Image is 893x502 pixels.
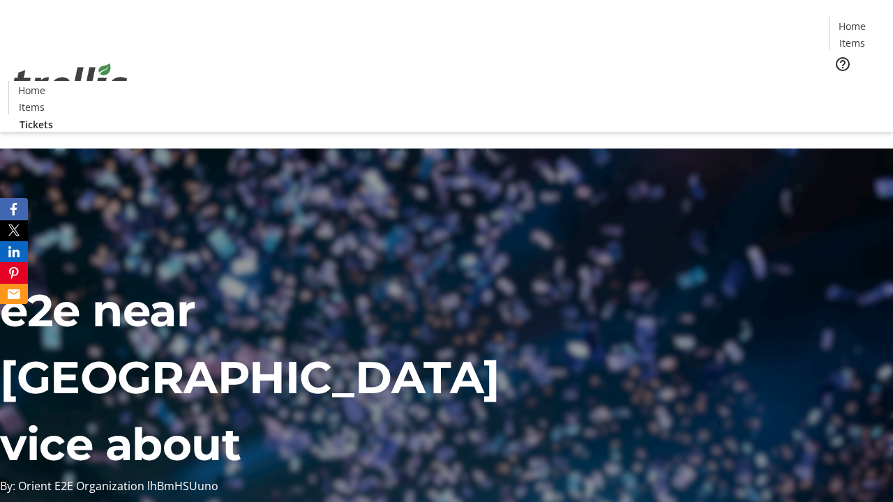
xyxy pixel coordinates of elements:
a: Home [830,19,874,33]
a: Items [830,36,874,50]
span: Items [839,36,865,50]
img: Orient E2E Organization lhBmHSUuno's Logo [8,48,133,118]
a: Tickets [829,81,885,96]
span: Home [839,19,866,33]
span: Tickets [20,117,53,132]
button: Help [829,50,857,78]
a: Home [9,83,54,98]
a: Items [9,100,54,114]
span: Items [19,100,45,114]
span: Tickets [840,81,873,96]
a: Tickets [8,117,64,132]
span: Home [18,83,45,98]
